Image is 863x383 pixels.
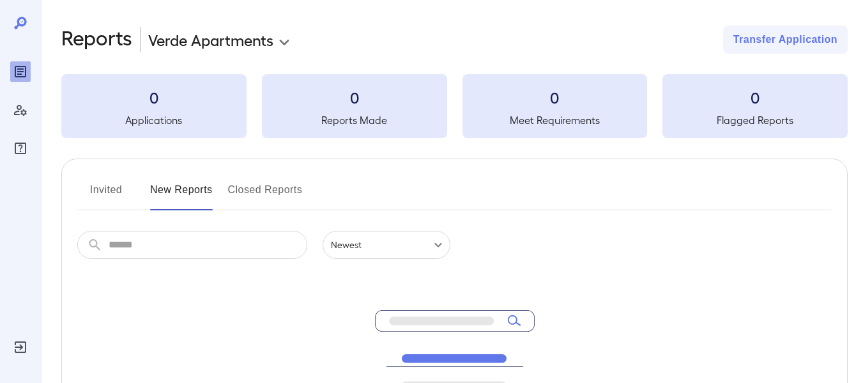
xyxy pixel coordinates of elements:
[662,113,848,128] h5: Flagged Reports
[77,180,135,210] button: Invited
[10,100,31,120] div: Manage Users
[150,180,213,210] button: New Reports
[662,87,848,107] h3: 0
[61,87,247,107] h3: 0
[10,61,31,82] div: Reports
[323,231,450,259] div: Newest
[10,337,31,357] div: Log Out
[148,29,273,50] p: Verde Apartments
[228,180,303,210] button: Closed Reports
[61,26,132,54] h2: Reports
[723,26,848,54] button: Transfer Application
[262,87,447,107] h3: 0
[262,113,447,128] h5: Reports Made
[61,74,848,138] summary: 0Applications0Reports Made0Meet Requirements0Flagged Reports
[10,138,31,159] div: FAQ
[61,113,247,128] h5: Applications
[462,113,648,128] h5: Meet Requirements
[462,87,648,107] h3: 0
